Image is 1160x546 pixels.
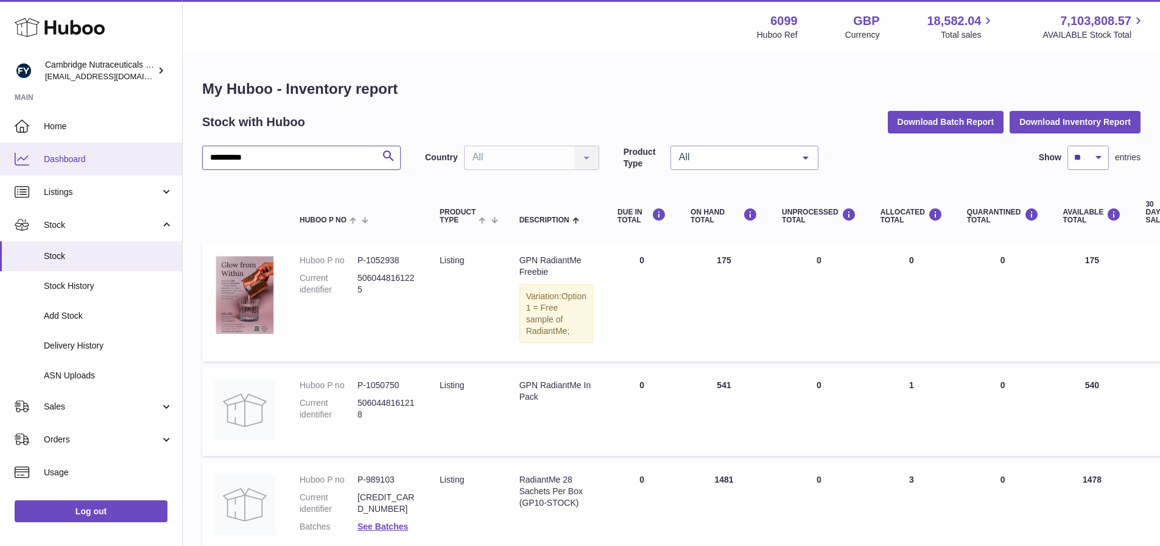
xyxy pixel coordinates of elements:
label: Show [1039,152,1061,163]
span: Dashboard [44,154,173,165]
a: See Batches [357,522,408,531]
img: huboo@camnutra.com [15,62,33,80]
span: Add Stock [44,310,173,322]
dt: Current identifier [300,272,357,296]
span: Listings [44,186,160,198]
strong: GBP [853,13,879,29]
span: 0 [1000,475,1005,484]
dt: Huboo P no [300,380,357,391]
strong: 6099 [770,13,798,29]
h1: My Huboo - Inventory report [202,79,1141,99]
h2: Stock with Huboo [202,114,305,130]
span: Huboo P no [300,216,346,224]
div: GPN RadiantMe Freebie [519,255,593,278]
dt: Huboo P no [300,474,357,486]
span: Option 1 = Free sample of RadiantMe; [526,291,586,336]
td: 540 [1051,367,1134,456]
td: 0 [605,367,678,456]
a: Log out [15,500,167,522]
button: Download Batch Report [888,111,1004,133]
dd: 5060448161225 [357,272,415,296]
td: 0 [770,243,868,361]
span: listing [440,380,464,390]
div: Huboo Ref [757,29,798,41]
td: 541 [678,367,770,456]
dd: P-1052938 [357,255,415,266]
div: Variation: [519,284,593,344]
dt: Batches [300,521,357,533]
dt: Huboo P no [300,255,357,266]
a: 7,103,808.57 AVAILABLE Stock Total [1042,13,1145,41]
div: DUE IN TOTAL [617,208,666,224]
span: Orders [44,434,160,445]
dd: P-1050750 [357,380,415,391]
dd: P-989103 [357,474,415,486]
div: ALLOCATED Total [881,208,943,224]
span: 0 [1000,255,1005,265]
span: AVAILABLE Stock Total [1042,29,1145,41]
span: Usage [44,467,173,478]
span: entries [1115,152,1141,163]
td: 0 [770,367,868,456]
button: Download Inventory Report [1010,111,1141,133]
span: All [676,151,793,163]
td: 1 [868,367,955,456]
span: [EMAIL_ADDRESS][DOMAIN_NAME] [45,71,179,81]
span: Product Type [440,208,476,224]
span: Stock History [44,280,173,292]
label: Product Type [624,146,664,169]
span: Description [519,216,569,224]
td: 0 [868,243,955,361]
div: ON HAND Total [691,208,758,224]
img: product image [214,380,275,441]
img: product image [214,255,275,334]
div: GPN RadiantMe In Pack [519,380,593,403]
dt: Current identifier [300,397,357,420]
div: QUARANTINED Total [967,208,1039,224]
td: 175 [1051,243,1134,361]
span: Stock [44,219,160,231]
dd: [CREDIT_CARD_NUMBER] [357,492,415,515]
span: listing [440,255,464,265]
div: RadiantMe 28 Sachets Per Box (GP10-STOCK) [519,474,593,509]
div: Currency [845,29,880,41]
td: 0 [605,243,678,361]
dt: Current identifier [300,492,357,515]
span: Stock [44,250,173,262]
span: 18,582.04 [927,13,981,29]
label: Country [425,152,458,163]
span: Delivery History [44,340,173,352]
span: ASN Uploads [44,370,173,381]
div: UNPROCESSED Total [782,208,856,224]
span: Total sales [941,29,995,41]
span: Sales [44,401,160,413]
span: 0 [1000,380,1005,390]
span: 7,103,808.57 [1060,13,1131,29]
dd: 5060448161218 [357,397,415,420]
img: product image [214,474,275,535]
td: 175 [678,243,770,361]
span: listing [440,475,464,484]
span: Home [44,121,173,132]
div: Cambridge Nutraceuticals Ltd [45,59,155,82]
div: AVAILABLE Total [1063,208,1122,224]
a: 18,582.04 Total sales [927,13,995,41]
